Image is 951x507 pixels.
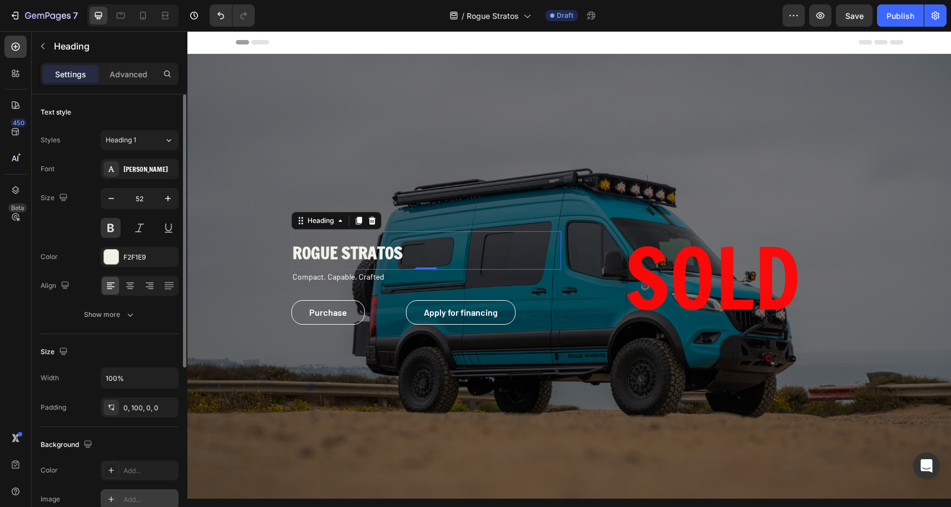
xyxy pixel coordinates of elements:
div: Size [41,345,70,360]
div: Text style [41,107,71,117]
div: 450 [11,118,27,127]
button: 7 [4,4,83,27]
button: Save [836,4,873,27]
div: Width [41,373,59,383]
div: Color [41,465,58,475]
div: 0, 100, 0, 0 [123,403,176,413]
div: Styles [41,135,60,145]
div: [PERSON_NAME] [123,165,176,175]
div: Publish [886,10,914,22]
div: Beta [8,203,27,212]
button: Heading 1 [101,130,179,150]
span: Save [845,11,864,21]
div: Color [41,252,58,262]
div: Size [41,191,70,206]
div: Font [41,164,55,174]
input: Auto [101,368,178,388]
span: / [462,10,464,22]
div: Padding [41,402,66,412]
button: Publish [877,4,924,27]
h2: SOLD [390,200,660,294]
p: Apply for financing [236,275,310,288]
p: 7 [73,9,78,22]
button: Show more [41,305,179,325]
div: Image [41,494,60,504]
span: Heading 1 [106,135,136,145]
div: F2F1E9 [123,252,176,262]
div: Open Intercom Messenger [913,453,940,479]
div: Align [41,279,72,294]
span: Draft [557,11,573,21]
iframe: Design area [187,31,951,507]
p: Heading [54,39,174,53]
div: Show more [84,309,136,320]
p: Advanced [110,68,147,80]
p: Settings [55,68,86,80]
div: Add... [123,466,176,476]
div: Add... [123,495,176,505]
div: Background [41,438,95,453]
div: Undo/Redo [210,4,255,27]
a: Apply for financing [219,269,328,294]
span: Rogue Stratos [467,10,519,22]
